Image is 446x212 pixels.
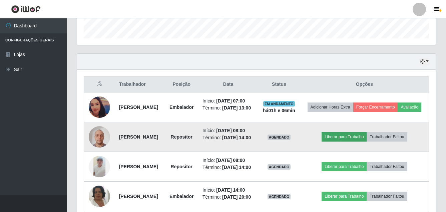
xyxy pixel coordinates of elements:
[322,192,367,201] button: Liberar para Trabalho
[202,194,254,201] li: Término:
[398,102,421,112] button: Avaliação
[202,134,254,141] li: Término:
[216,187,245,193] time: [DATE] 14:00
[119,134,158,140] strong: [PERSON_NAME]
[263,101,295,107] span: EM ANDAMENTO
[222,105,251,111] time: [DATE] 13:00
[367,162,407,171] button: Trabalhador Faltou
[216,158,245,163] time: [DATE] 08:00
[222,165,251,170] time: [DATE] 14:00
[222,135,251,140] time: [DATE] 14:00
[119,194,158,199] strong: [PERSON_NAME]
[268,135,291,140] span: AGENDADO
[89,156,110,177] img: 1745614323797.jpeg
[169,104,193,110] strong: Embalador
[89,123,110,151] img: 1723391026413.jpeg
[202,157,254,164] li: Início:
[202,187,254,194] li: Início:
[322,132,367,142] button: Liberar para Trabalho
[202,127,254,134] li: Início:
[367,192,407,201] button: Trabalhador Faltou
[119,164,158,169] strong: [PERSON_NAME]
[115,77,165,92] th: Trabalhador
[165,77,198,92] th: Posição
[11,5,41,13] img: CoreUI Logo
[202,97,254,104] li: Início:
[198,77,258,92] th: Data
[171,134,192,140] strong: Repositor
[216,98,245,103] time: [DATE] 07:00
[367,132,407,142] button: Trabalhador Faltou
[169,194,193,199] strong: Embalador
[268,164,291,170] span: AGENDADO
[268,194,291,199] span: AGENDADO
[202,164,254,171] li: Término:
[119,104,158,110] strong: [PERSON_NAME]
[322,162,367,171] button: Liberar para Trabalho
[263,108,295,113] strong: há 01 h e 06 min
[89,96,110,118] img: 1738963507457.jpeg
[300,77,429,92] th: Opções
[353,102,398,112] button: Forçar Encerramento
[171,164,192,169] strong: Repositor
[216,128,245,133] time: [DATE] 08:00
[308,102,353,112] button: Adicionar Horas Extra
[222,194,251,200] time: [DATE] 20:00
[258,77,300,92] th: Status
[202,104,254,112] li: Término:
